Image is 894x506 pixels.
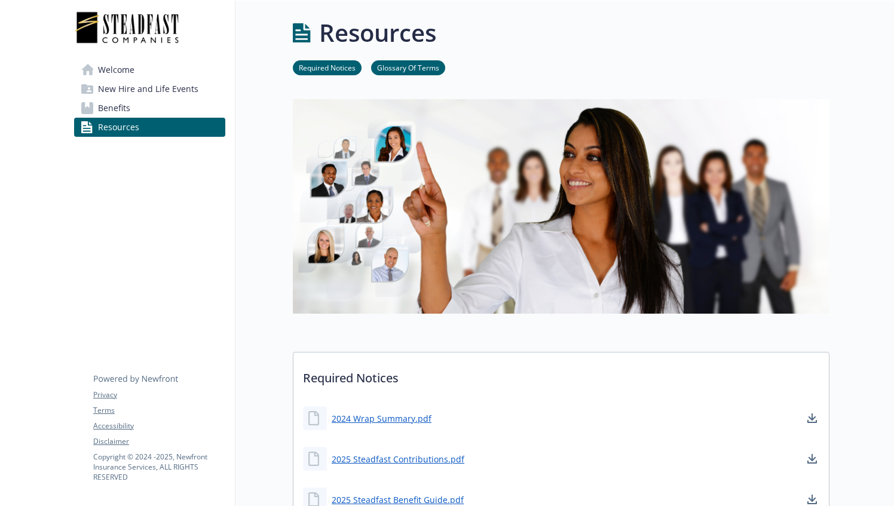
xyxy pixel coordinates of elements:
[98,118,139,137] span: Resources
[371,62,445,73] a: Glossary Of Terms
[93,452,225,482] p: Copyright © 2024 - 2025 , Newfront Insurance Services, ALL RIGHTS RESERVED
[93,390,225,400] a: Privacy
[293,352,829,397] p: Required Notices
[74,60,225,79] a: Welcome
[332,453,464,465] a: 2025 Steadfast Contributions.pdf
[93,436,225,447] a: Disclaimer
[805,411,819,425] a: download document
[74,79,225,99] a: New Hire and Life Events
[98,79,198,99] span: New Hire and Life Events
[98,99,130,118] span: Benefits
[293,62,362,73] a: Required Notices
[74,99,225,118] a: Benefits
[93,421,225,431] a: Accessibility
[98,60,134,79] span: Welcome
[805,452,819,466] a: download document
[332,493,464,506] a: 2025 Steadfast Benefit Guide.pdf
[332,412,431,425] a: 2024 Wrap Summary.pdf
[74,118,225,137] a: Resources
[93,405,225,416] a: Terms
[319,15,436,51] h1: Resources
[293,99,829,314] img: resources page banner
